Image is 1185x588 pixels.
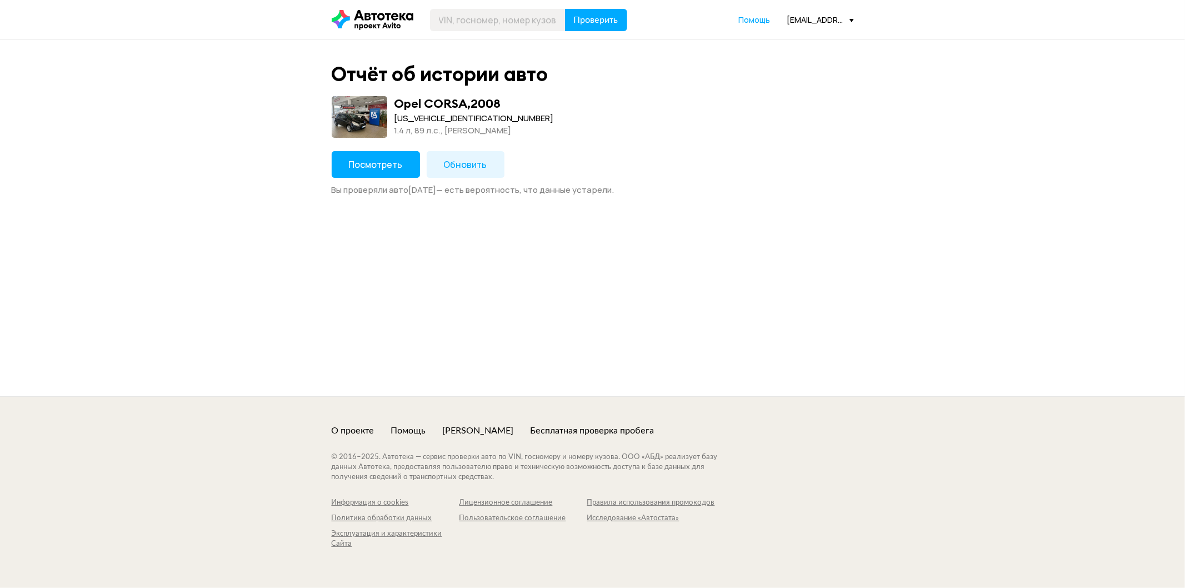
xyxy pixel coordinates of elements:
[332,529,459,549] a: Эксплуатация и характеристики Сайта
[332,151,420,178] button: Посмотреть
[430,9,566,31] input: VIN, госномер, номер кузова
[332,452,740,482] div: © 2016– 2025 . Автотека — сервис проверки авто по VIN, госномеру и номеру кузова. ООО «АБД» реали...
[587,514,715,524] a: Исследование «Автостата»
[332,498,459,508] a: Информация о cookies
[587,498,715,508] a: Правила использования промокодов
[739,14,771,25] span: Помощь
[459,498,587,508] a: Лицензионное соглашение
[574,16,618,24] span: Проверить
[394,112,554,124] div: [US_VEHICLE_IDENTIFICATION_NUMBER]
[739,14,771,26] a: Помощь
[332,425,374,437] a: О проекте
[443,425,514,437] a: [PERSON_NAME]
[531,425,654,437] a: Бесплатная проверка пробега
[459,514,587,524] a: Пользовательское соглашение
[332,62,548,86] div: Отчёт об истории авто
[394,96,501,111] div: Opel CORSA , 2008
[444,158,487,171] span: Обновить
[349,158,403,171] span: Посмотреть
[565,9,627,31] button: Проверить
[332,185,854,196] div: Вы проверяли авто [DATE] — есть вероятность, что данные устарели.
[332,514,459,524] a: Политика обработки данных
[394,124,554,137] div: 1.4 л, 89 л.c., [PERSON_NAME]
[787,14,854,25] div: [EMAIL_ADDRESS][DOMAIN_NAME]
[427,151,504,178] button: Обновить
[391,425,426,437] a: Помощь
